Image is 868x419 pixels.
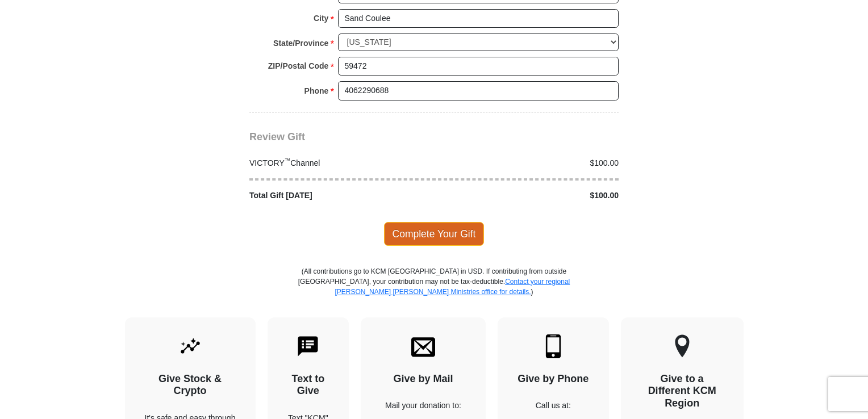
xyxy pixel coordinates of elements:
[384,222,485,246] span: Complete Your Gift
[674,334,690,358] img: other-region
[381,400,466,412] p: Mail your donation to:
[296,334,320,358] img: text-to-give.svg
[145,373,236,397] h4: Give Stock & Crypto
[434,190,625,202] div: $100.00
[314,10,328,26] strong: City
[411,334,435,358] img: envelope.svg
[518,373,589,386] h4: Give by Phone
[273,35,328,51] strong: State/Province
[381,373,466,386] h4: Give by Mail
[244,190,435,202] div: Total Gift [DATE]
[335,278,570,296] a: Contact your regional [PERSON_NAME] [PERSON_NAME] Ministries office for details.
[249,131,305,143] span: Review Gift
[244,157,435,169] div: VICTORY Channel
[304,83,329,99] strong: Phone
[178,334,202,358] img: give-by-stock.svg
[285,157,291,164] sup: ™
[641,373,724,410] h4: Give to a Different KCM Region
[518,400,589,412] p: Call us at:
[541,334,565,358] img: mobile.svg
[268,58,329,74] strong: ZIP/Postal Code
[287,373,329,397] h4: Text to Give
[434,157,625,169] div: $100.00
[298,266,570,317] p: (All contributions go to KCM [GEOGRAPHIC_DATA] in USD. If contributing from outside [GEOGRAPHIC_D...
